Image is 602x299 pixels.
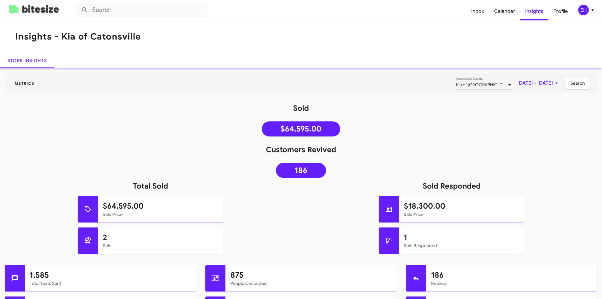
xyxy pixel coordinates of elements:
[431,280,592,286] mat-card-subtitle: Replied
[512,77,565,89] button: [DATE] - [DATE]
[295,167,307,174] span: 186
[431,270,592,280] h1: 186
[520,2,548,20] a: Insights
[565,77,590,89] button: Search
[456,82,511,88] span: Kia of [GEOGRAPHIC_DATA]
[76,3,208,18] input: Search
[573,5,595,15] button: EH
[466,2,489,20] a: Inbox
[517,77,560,89] span: [DATE] - [DATE]
[230,270,392,280] h1: 875
[548,2,573,20] a: Profile
[30,270,191,280] h1: 1,585
[103,211,219,217] mat-card-subtitle: Sale Price
[578,5,589,15] div: EH
[570,77,585,89] span: Search
[230,280,392,286] mat-card-subtitle: People Contacted
[301,181,602,191] h1: Sold Responded
[103,201,219,211] h1: $64,595.00
[103,232,219,243] h1: 2
[489,2,520,20] a: Calendar
[103,243,219,249] mat-card-subtitle: Sold
[404,232,520,243] h1: 1
[281,126,321,132] span: $64,595.00
[404,201,520,211] h1: $18,300.00
[15,32,141,42] h1: Insights - Kia of Catonsville
[404,211,520,217] mat-card-subtitle: Sale Price
[10,81,39,86] span: Metrics
[404,243,520,249] mat-card-subtitle: Sold Responded
[30,280,191,286] mat-card-subtitle: Total Texts Sent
